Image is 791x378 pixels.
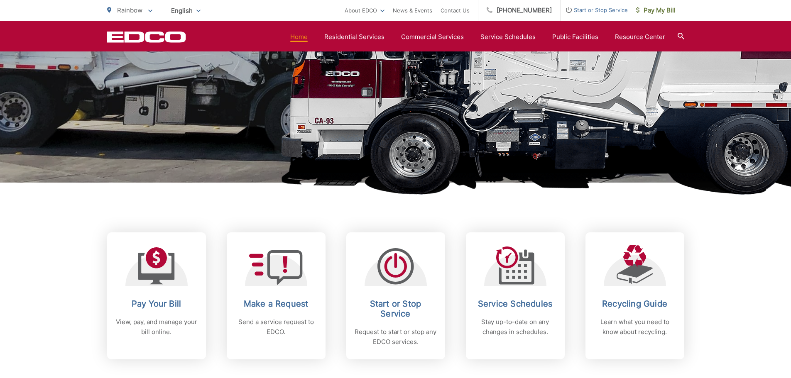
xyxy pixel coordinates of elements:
p: Learn what you need to know about recycling. [594,317,676,337]
span: Pay My Bill [636,5,676,15]
a: News & Events [393,5,432,15]
a: EDCD logo. Return to the homepage. [107,31,186,43]
p: Stay up-to-date on any changes in schedules. [474,317,556,337]
a: Resource Center [615,32,665,42]
h2: Start or Stop Service [355,299,437,319]
a: Service Schedules [480,32,536,42]
h2: Recycling Guide [594,299,676,309]
a: Contact Us [441,5,470,15]
a: Pay Your Bill View, pay, and manage your bill online. [107,232,206,359]
a: Home [290,32,308,42]
h2: Pay Your Bill [115,299,198,309]
p: View, pay, and manage your bill online. [115,317,198,337]
a: Public Facilities [552,32,598,42]
a: Commercial Services [401,32,464,42]
h2: Make a Request [235,299,317,309]
p: Request to start or stop any EDCO services. [355,327,437,347]
a: Residential Services [324,32,384,42]
h2: Service Schedules [474,299,556,309]
a: About EDCO [345,5,384,15]
p: Send a service request to EDCO. [235,317,317,337]
a: Recycling Guide Learn what you need to know about recycling. [585,232,684,359]
a: Service Schedules Stay up-to-date on any changes in schedules. [466,232,565,359]
span: Rainbow [117,6,142,14]
span: English [165,3,207,18]
a: Make a Request Send a service request to EDCO. [227,232,326,359]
